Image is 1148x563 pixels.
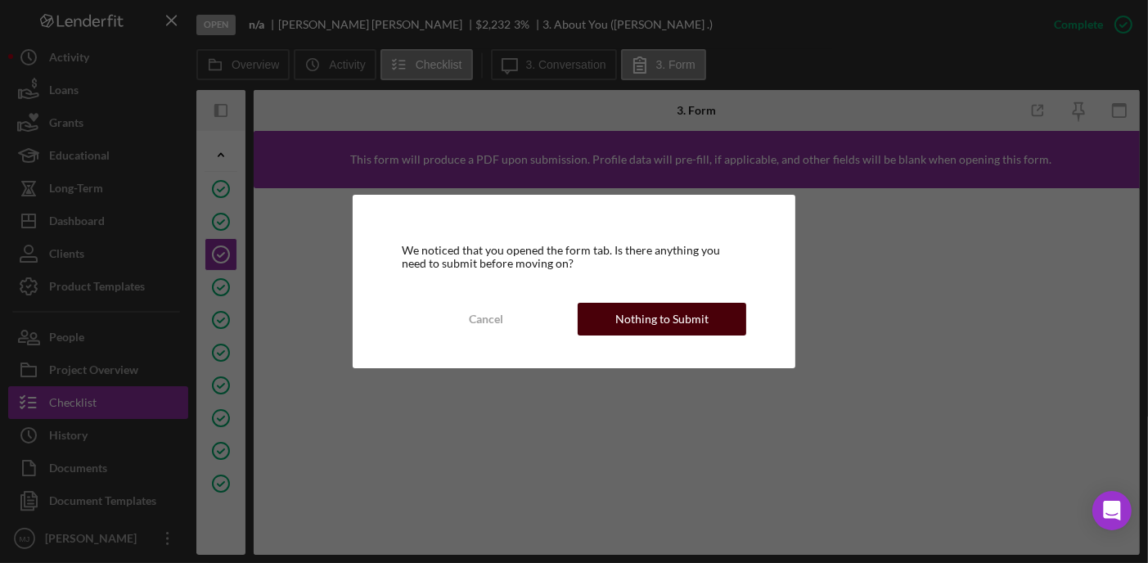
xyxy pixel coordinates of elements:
div: We noticed that you opened the form tab. Is there anything you need to submit before moving on? [402,244,746,270]
button: Nothing to Submit [578,303,745,336]
div: Open Intercom Messenger [1092,491,1132,530]
div: Nothing to Submit [615,303,709,336]
div: Cancel [469,303,503,336]
button: Cancel [402,303,569,336]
